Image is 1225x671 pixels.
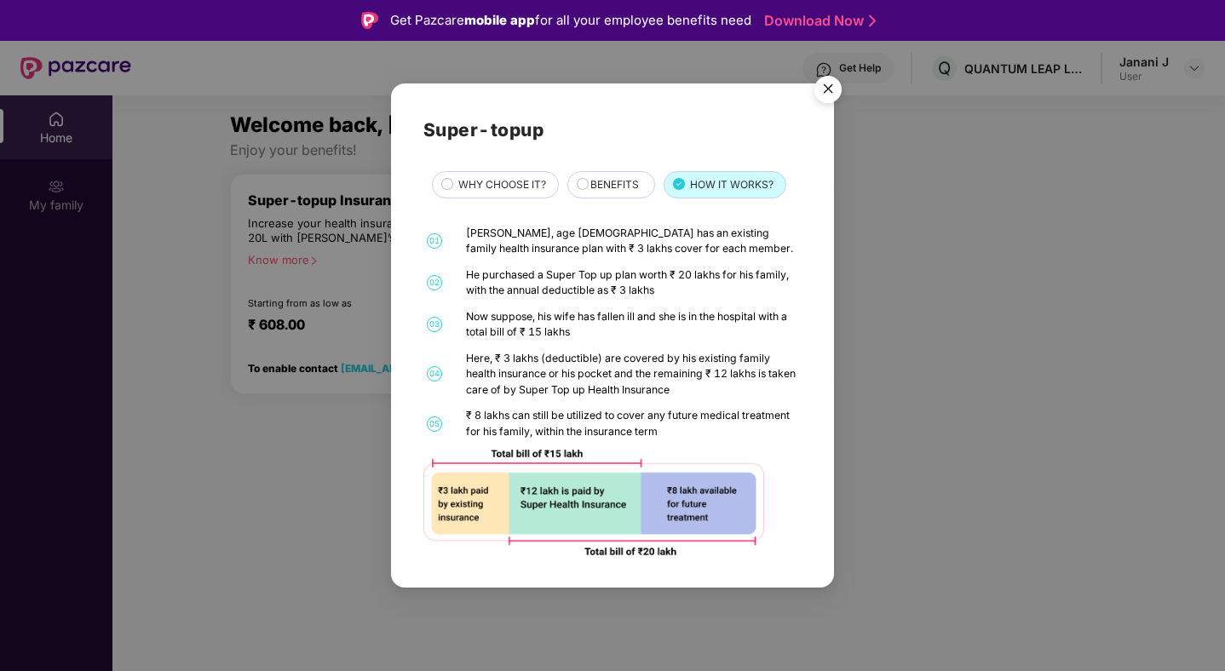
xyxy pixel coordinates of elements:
div: Now suppose, his wife has fallen ill and she is in the hospital with a total bill of ₹ 15 lakhs [466,309,797,341]
div: ₹ 8 lakhs can still be utilized to cover any future medical treatment for his family, within the ... [466,408,797,439]
span: 02 [427,275,442,290]
span: 04 [427,366,442,381]
span: 01 [427,233,442,249]
span: WHY CHOOSE IT? [458,177,546,193]
span: BENEFITS [590,177,639,193]
img: svg+xml;base64,PHN2ZyB4bWxucz0iaHR0cDovL3d3dy53My5vcmcvMjAwMC9zdmciIHdpZHRoPSI1NiIgaGVpZ2h0PSI1Ni... [804,68,852,116]
h2: Super-topup [423,116,802,144]
img: 92ad5f425632aafc39dd5e75337fe900.png [423,450,764,555]
strong: mobile app [464,12,535,28]
div: He purchased a Super Top up plan worth ₹ 20 lakhs for his family, with the annual deductible as ₹... [466,267,797,299]
span: HOW IT WORKS? [690,177,774,193]
div: Get Pazcare for all your employee benefits need [390,10,751,31]
div: Here, ₹ 3 lakhs (deductible) are covered by his existing family health insurance or his pocket an... [466,351,797,398]
img: Logo [361,12,378,29]
span: 03 [427,317,442,332]
div: [PERSON_NAME], age [DEMOGRAPHIC_DATA] has an existing family health insurance plan with ₹ 3 lakhs... [466,226,797,257]
a: Download Now [764,12,871,30]
button: Close [804,67,850,113]
img: Stroke [869,12,876,30]
span: 05 [427,416,442,432]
